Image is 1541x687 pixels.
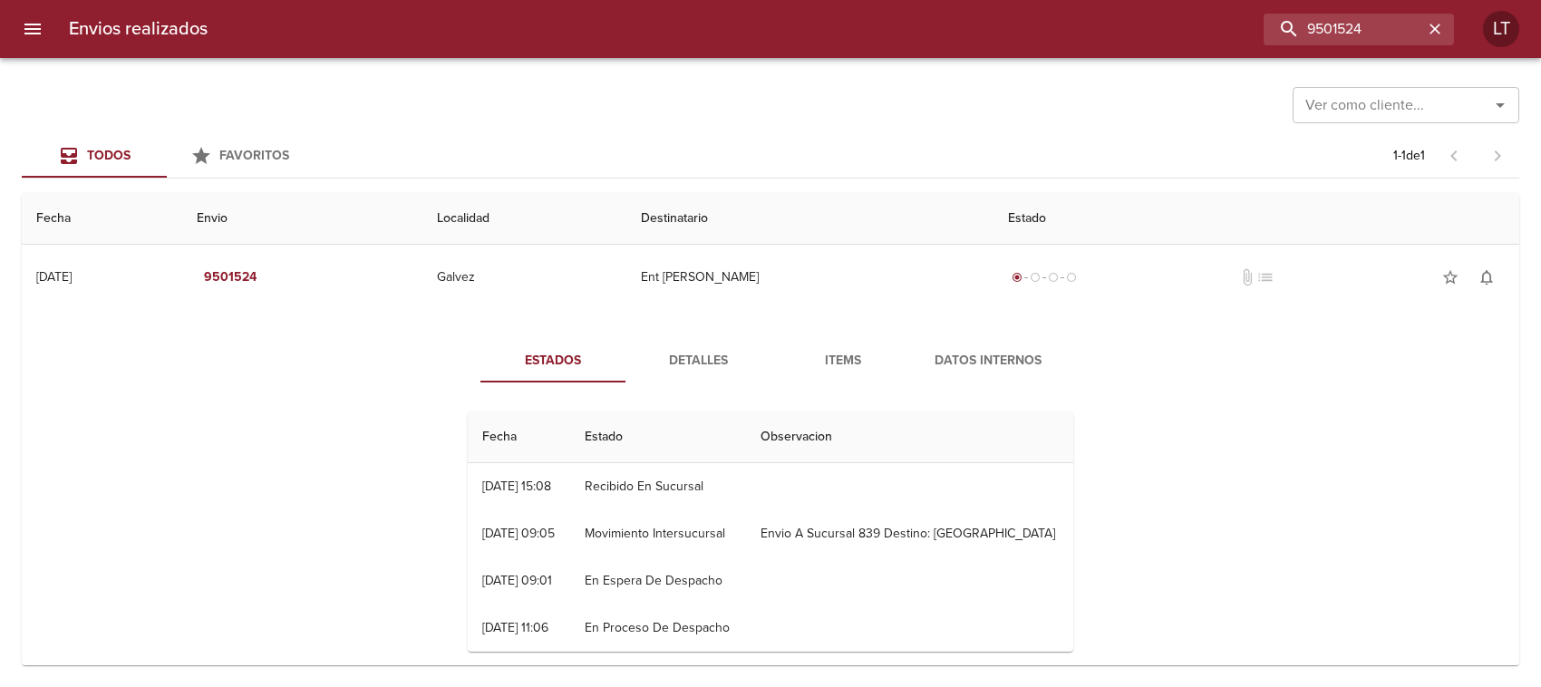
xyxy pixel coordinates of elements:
[11,7,54,51] button: menu
[1483,11,1519,47] div: LT
[570,411,746,463] th: Estado
[1478,268,1496,286] span: notifications_none
[926,350,1050,373] span: Datos Internos
[1441,268,1459,286] span: star_border
[746,510,1073,557] td: Envio A Sucursal 839 Destino: [GEOGRAPHIC_DATA]
[1476,134,1519,178] span: Pagina siguiente
[482,479,551,494] div: [DATE] 15:08
[482,573,552,588] div: [DATE] 09:01
[1264,14,1423,45] input: buscar
[182,193,422,245] th: Envio
[22,193,182,245] th: Fecha
[1048,272,1059,283] span: radio_button_unchecked
[468,411,1073,652] table: Tabla de seguimiento
[570,510,746,557] td: Movimiento Intersucursal
[482,620,548,635] div: [DATE] 11:06
[746,411,1073,463] th: Observacion
[1432,146,1476,164] span: Pagina anterior
[1393,147,1425,165] p: 1 - 1 de 1
[219,148,289,163] span: Favoritos
[1432,259,1468,295] button: Agregar a favoritos
[781,350,905,373] span: Items
[570,605,746,652] td: En Proceso De Despacho
[1008,268,1081,286] div: Generado
[1488,92,1513,118] button: Abrir
[1256,268,1274,286] span: No tiene pedido asociado
[204,266,257,289] em: 9501524
[1483,11,1519,47] div: Abrir información de usuario
[422,193,626,245] th: Localidad
[626,193,993,245] th: Destinatario
[87,148,131,163] span: Todos
[482,526,555,541] div: [DATE] 09:05
[36,269,72,285] div: [DATE]
[1238,268,1256,286] span: No tiene documentos adjuntos
[491,350,615,373] span: Estados
[570,463,746,510] td: Recibido En Sucursal
[1468,259,1505,295] button: Activar notificaciones
[197,261,264,295] button: 9501524
[570,557,746,605] td: En Espera De Despacho
[626,245,993,310] td: Ent [PERSON_NAME]
[422,245,626,310] td: Galvez
[22,134,312,178] div: Tabs Envios
[468,411,570,463] th: Fecha
[1012,272,1022,283] span: radio_button_checked
[636,350,760,373] span: Detalles
[69,15,208,44] h6: Envios realizados
[1066,272,1077,283] span: radio_button_unchecked
[480,339,1061,382] div: Tabs detalle de guia
[993,193,1519,245] th: Estado
[1030,272,1041,283] span: radio_button_unchecked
